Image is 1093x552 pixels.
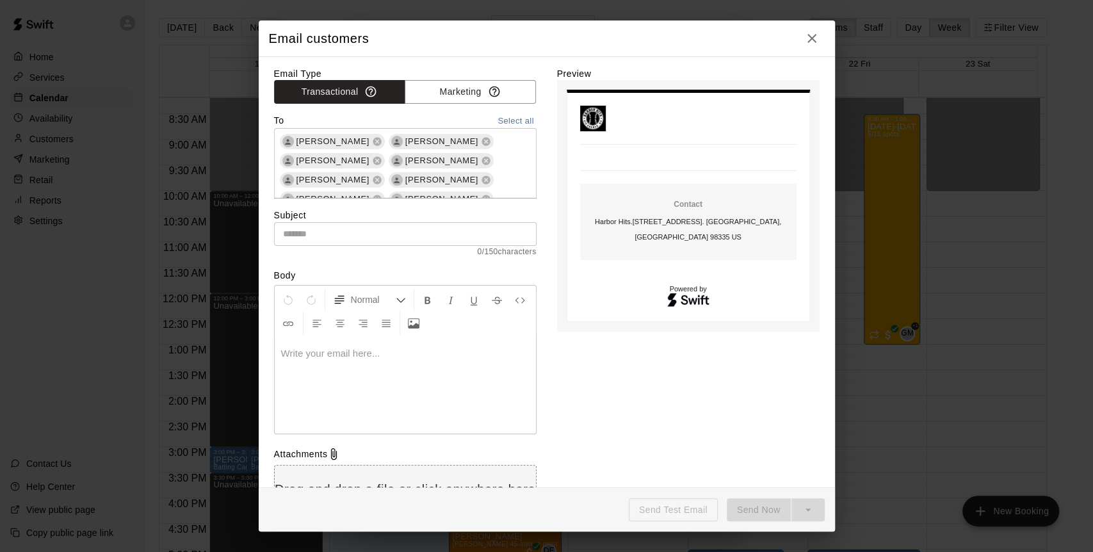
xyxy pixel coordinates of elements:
span: [PERSON_NAME] [400,193,483,206]
button: Right Align [352,311,374,334]
span: Normal [351,293,396,306]
button: Insert Code [509,288,531,311]
span: [PERSON_NAME] [291,154,375,167]
div: Allison Mathis-Luke [282,155,294,166]
div: [PERSON_NAME] [389,153,494,168]
button: Upload Image [403,311,425,334]
div: [PERSON_NAME] [280,172,385,188]
p: Drag and drop a file or click anywhere here [275,481,536,498]
span: [PERSON_NAME] [291,174,375,186]
button: Insert Link [277,311,299,334]
img: Harbor Hits [580,106,606,131]
button: Transactional [274,80,405,104]
label: Preview [557,67,820,80]
span: [PERSON_NAME] [400,135,483,148]
button: Undo [277,288,299,311]
button: Format Italics [440,288,462,311]
div: [PERSON_NAME] [280,191,385,207]
div: [PERSON_NAME] [389,172,494,188]
button: Redo [300,288,322,311]
div: [PERSON_NAME] [389,134,494,149]
label: Email Type [274,67,537,80]
button: Marketing [405,80,536,104]
span: [PERSON_NAME] [291,135,375,148]
button: Format Bold [417,288,439,311]
div: split button [727,498,825,522]
label: Subject [274,209,537,222]
div: Maureen Brunetti [391,136,403,147]
button: Format Underline [463,288,485,311]
button: Justify Align [375,311,397,334]
button: Formatting Options [328,288,411,311]
span: [PERSON_NAME] [400,174,483,186]
button: Center Align [329,311,351,334]
div: Rachael Odom [391,155,403,166]
div: Brewer Lee [282,193,294,205]
div: [PERSON_NAME] [389,191,494,207]
label: To [274,114,284,129]
div: Attachments [274,448,537,460]
span: [PERSON_NAME] [291,193,375,206]
button: Format Strikethrough [486,288,508,311]
img: Swift logo [667,291,710,309]
h5: Email customers [269,30,369,47]
span: 0 / 150 characters [274,246,537,259]
div: Bryan Lee [282,136,294,147]
p: Contact [585,199,791,210]
div: Jana Skaga [282,174,294,186]
div: [PERSON_NAME] [280,153,385,168]
p: Powered by [580,286,797,293]
button: Select all [496,114,537,129]
div: Luke Brunetti [391,193,403,205]
p: Harbor Hits . [STREET_ADDRESS]. [GEOGRAPHIC_DATA], [GEOGRAPHIC_DATA] 98335 US [585,214,791,245]
span: [PERSON_NAME] [400,154,483,167]
label: Body [274,269,537,282]
div: Cassie Lopez [391,174,403,186]
button: Left Align [306,311,328,334]
div: [PERSON_NAME] [280,134,385,149]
